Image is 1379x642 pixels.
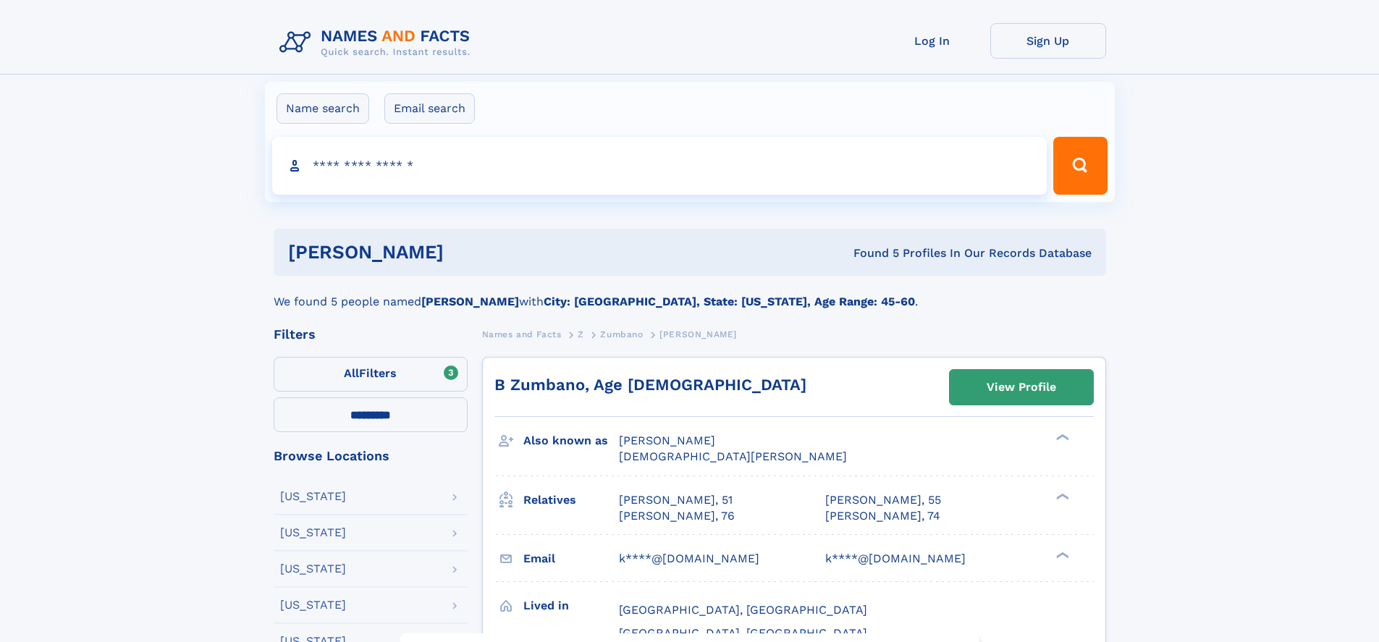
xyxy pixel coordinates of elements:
div: Found 5 Profiles In Our Records Database [649,245,1092,261]
input: search input [272,137,1047,195]
span: Zumbano [600,329,643,339]
b: City: [GEOGRAPHIC_DATA], State: [US_STATE], Age Range: 45-60 [544,295,915,308]
div: ❯ [1053,491,1070,501]
a: Names and Facts [482,325,562,343]
div: ❯ [1053,550,1070,559]
a: Zumbano [600,325,643,343]
div: Browse Locations [274,449,468,463]
a: [PERSON_NAME], 55 [825,492,941,508]
a: Log In [874,23,990,59]
span: [GEOGRAPHIC_DATA], [GEOGRAPHIC_DATA] [619,626,867,640]
span: [PERSON_NAME] [659,329,737,339]
a: [PERSON_NAME], 76 [619,508,735,524]
div: ❯ [1053,433,1070,442]
span: Z [578,329,584,339]
label: Name search [277,93,369,124]
div: Filters [274,328,468,341]
div: [US_STATE] [280,599,346,611]
h3: Also known as [523,428,619,453]
span: [GEOGRAPHIC_DATA], [GEOGRAPHIC_DATA] [619,603,867,617]
div: [US_STATE] [280,491,346,502]
a: Sign Up [990,23,1106,59]
h3: Lived in [523,594,619,618]
span: [PERSON_NAME] [619,434,715,447]
div: [US_STATE] [280,563,346,575]
h3: Relatives [523,488,619,512]
a: [PERSON_NAME], 74 [825,508,940,524]
span: [DEMOGRAPHIC_DATA][PERSON_NAME] [619,449,847,463]
div: View Profile [987,371,1056,404]
a: Z [578,325,584,343]
div: We found 5 people named with . [274,276,1106,311]
label: Filters [274,357,468,392]
b: [PERSON_NAME] [421,295,519,308]
img: Logo Names and Facts [274,23,482,62]
h1: [PERSON_NAME] [288,243,649,261]
label: Email search [384,93,475,124]
a: B Zumbano, Age [DEMOGRAPHIC_DATA] [494,376,806,394]
h3: Email [523,546,619,571]
a: View Profile [950,370,1093,405]
button: Search Button [1053,137,1107,195]
div: [US_STATE] [280,527,346,538]
a: [PERSON_NAME], 51 [619,492,733,508]
span: All [344,366,359,380]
